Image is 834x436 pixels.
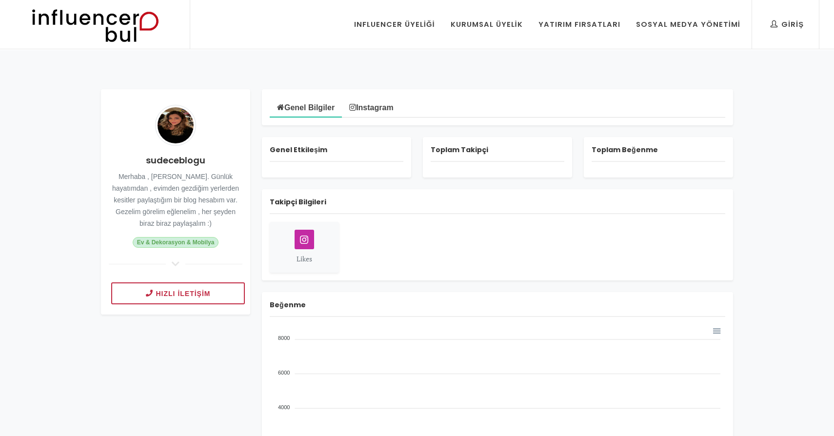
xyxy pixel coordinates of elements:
div: Influencer Üyeliği [354,19,435,30]
div: Menu [712,326,720,334]
a: Instagram [342,97,400,117]
div: Sosyal Medya Yönetimi [636,19,740,30]
tspan: 4000 [278,404,290,410]
h5: Toplam Takipçi [431,145,564,162]
tspan: 6000 [278,370,290,376]
img: Avatar [155,105,196,146]
div: Kurumsal Üyelik [451,19,523,30]
h5: Toplam Beğenme [592,145,725,162]
h4: sudeceblogu [109,154,242,167]
span: Ev & Dekorasyon & Mobilya [133,237,218,248]
h5: Genel Etkileşim [270,145,403,162]
div: Giriş [771,19,804,30]
tspan: 8000 [278,335,290,341]
button: Hızlı İletişim [111,282,245,304]
h5: Beğenme [270,300,725,317]
div: Yatırım Fırsatları [538,19,620,30]
h5: Takipçi Bilgileri [270,197,725,214]
a: Genel Bilgiler [270,96,342,118]
small: Likes [297,254,312,263]
small: Merhaba , [PERSON_NAME]. Günlük hayatımdan , evimden gezdiğim yerlerden kesitler paylaştığım bir ... [112,173,239,227]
